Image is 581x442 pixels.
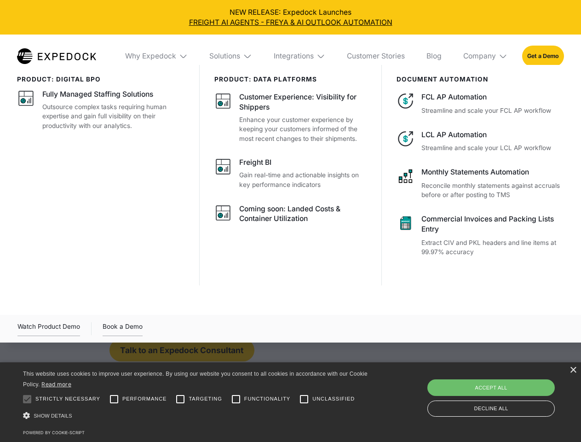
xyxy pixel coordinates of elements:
div: Customer Experience: Visibility for Shippers [239,92,367,112]
div: Solutions [209,52,240,61]
div: Coming soon: Landed Costs & Container Utilization [239,204,367,224]
p: Enhance your customer experience by keeping your customers informed of the most recent changes to... [239,115,367,144]
div: product: digital bpo [17,76,185,83]
a: Book a Demo [103,321,143,336]
a: open lightbox [17,321,80,336]
div: document automation [397,76,564,83]
span: Strictly necessary [35,395,100,403]
div: Solutions [202,35,259,78]
a: Freight BIGain real-time and actionable insights on key performance indicators [214,157,368,189]
div: FCL AP Automation [421,92,564,102]
div: Integrations [274,52,314,61]
div: Why Expedock [118,35,195,78]
p: Streamline and scale your LCL AP workflow [421,143,564,153]
div: Show details [23,410,371,422]
div: Fully Managed Staffing Solutions [42,89,153,99]
div: Decline all [427,401,555,417]
a: Read more [41,381,71,388]
a: Powered by cookie-script [23,430,85,435]
span: Targeting [189,395,222,403]
a: Coming soon: Landed Costs & Container Utilization [214,204,368,227]
div: Commercial Invoices and Packing Lists Entry [421,214,564,234]
a: FCL AP AutomationStreamline and scale your FCL AP workflow [397,92,564,115]
div: Accept all [427,379,555,396]
p: Gain real-time and actionable insights on key performance indicators [239,170,367,189]
span: Show details [34,413,72,419]
div: PRODUCT: data platforms [214,76,368,83]
a: Customer Stories [339,35,412,78]
a: Monthly Statements AutomationReconcile monthly statements against accruals before or after postin... [397,167,564,200]
span: Unclassified [312,395,355,403]
p: Reconcile monthly statements against accruals before or after posting to TMS [421,181,564,200]
p: Streamline and scale your FCL AP workflow [421,106,564,116]
div: Close [569,367,576,374]
div: Integrations [266,35,333,78]
a: Customer Experience: Visibility for ShippersEnhance your customer experience by keeping your cust... [214,92,368,143]
span: Performance [122,395,167,403]
a: Blog [419,35,449,78]
div: NEW RELEASE: Expedock Launches [7,7,574,28]
div: LCL AP Automation [421,130,564,140]
p: Extract CIV and PKL headers and line items at 99.97% accuracy [421,238,564,257]
a: Fully Managed Staffing SolutionsOutsource complex tasks requiring human expertise and gain full v... [17,89,185,130]
div: Company [463,52,496,61]
div: Company [456,35,515,78]
a: FREIGHT AI AGENTS - FREYA & AI OUTLOOK AUTOMATION [7,17,574,28]
div: Why Expedock [125,52,176,61]
div: Freight BI [239,157,271,168]
span: Functionality [244,395,290,403]
span: This website uses cookies to improve user experience. By using our website you consent to all coo... [23,371,368,388]
div: Monthly Statements Automation [421,167,564,177]
a: Commercial Invoices and Packing Lists EntryExtract CIV and PKL headers and line items at 99.97% a... [397,214,564,257]
a: Get a Demo [522,46,564,66]
div: Watch Product Demo [17,321,80,336]
a: LCL AP AutomationStreamline and scale your LCL AP workflow [397,130,564,153]
p: Outsource complex tasks requiring human expertise and gain full visibility on their productivity ... [42,102,185,131]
